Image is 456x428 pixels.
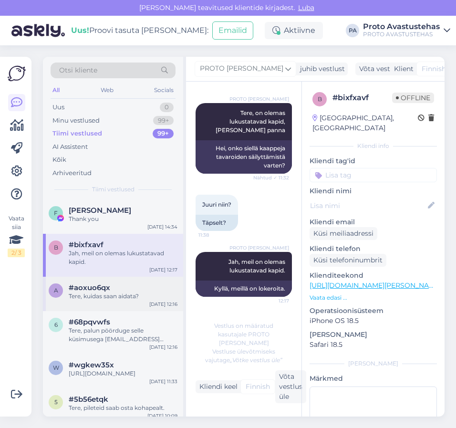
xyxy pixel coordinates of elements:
[202,201,231,208] span: Juuri niin?
[69,361,114,369] span: #wgkew35x
[310,293,437,302] p: Vaata edasi ...
[147,223,177,230] div: [DATE] 14:34
[69,318,110,326] span: #68pqvwfs
[390,64,414,74] div: Klient
[196,382,238,392] div: Kliendi keel
[69,240,104,249] span: #bixfxavf
[69,404,177,412] div: Tere, pileteid saab osta kohapealt.
[265,22,323,39] div: Aktiivne
[214,322,273,346] span: Vestlus on määratud kasutajale PROTO [PERSON_NAME]
[310,330,437,340] p: [PERSON_NAME]
[71,26,89,35] b: Uus!
[54,321,58,328] span: 6
[310,217,437,227] p: Kliendi email
[312,113,418,133] div: [GEOGRAPHIC_DATA], [GEOGRAPHIC_DATA]
[8,249,25,257] div: 2 / 3
[332,92,392,104] div: # bixfxavf
[54,287,58,294] span: a
[363,31,440,38] div: PROTO AVASTUSTEHAS
[54,244,58,251] span: b
[52,103,64,112] div: Uus
[149,266,177,273] div: [DATE] 12:17
[198,231,234,239] span: 11:38
[149,378,177,385] div: [DATE] 11:33
[310,227,377,240] div: Küsi meiliaadressi
[52,142,88,152] div: AI Assistent
[196,140,292,174] div: Hei, onko siellä kaappeja tavaroiden säilyttämistä varten?
[54,209,58,217] span: F
[69,206,131,215] span: Franjo Marjanović
[253,174,289,181] span: Nähtud ✓ 11:32
[228,258,287,274] span: Jah, meil on olemas lukustatavad kapid.
[310,254,386,267] div: Küsi telefoninumbrit
[246,382,270,392] span: Finnish
[69,395,108,404] span: #5b56etqk
[196,281,292,297] div: Kyllä, meillä on lokeroita.
[69,249,177,266] div: Jah, meil on olemas lukustatavad kapid.
[99,84,115,96] div: Web
[230,356,282,364] i: „Võtke vestlus üle”
[69,292,177,301] div: Tere, kuidas saan aidata?
[52,155,66,165] div: Kõik
[310,359,437,368] div: [PERSON_NAME]
[59,65,97,75] span: Otsi kliente
[310,340,437,350] p: Safari 18.5
[200,63,283,74] span: PROTO [PERSON_NAME]
[212,21,253,40] button: Emailid
[229,244,289,251] span: PROTO [PERSON_NAME]
[310,168,437,182] input: Lisa tag
[392,93,434,103] span: Offline
[229,95,289,103] span: PROTO [PERSON_NAME]
[92,185,135,194] span: Tiimi vestlused
[318,95,322,103] span: b
[149,344,177,351] div: [DATE] 12:16
[355,63,415,75] div: Võta vestlus üle
[53,364,59,371] span: w
[69,283,110,292] span: #aoxuo6qx
[160,103,174,112] div: 0
[52,168,92,178] div: Arhiveeritud
[205,348,282,364] span: Vestluse ülevõtmiseks vajutage
[149,301,177,308] div: [DATE] 12:16
[54,398,58,406] span: 5
[363,23,450,38] a: Proto AvastustehasPROTO AVASTUSTEHAS
[8,64,26,83] img: Askly Logo
[275,370,306,403] div: Võta vestlus üle
[153,116,174,125] div: 99+
[310,316,437,326] p: iPhone OS 18.5
[153,129,174,138] div: 99+
[310,200,426,211] input: Lisa nimi
[69,326,177,344] div: Tere, palun pöörduge selle küsimusega [EMAIL_ADDRESS][DOMAIN_NAME]
[8,214,25,257] div: Vaata siia
[422,64,446,74] span: Finnish
[71,25,208,36] div: Proovi tasuta [PERSON_NAME]:
[310,244,437,254] p: Kliendi telefon
[310,186,437,196] p: Kliendi nimi
[295,3,317,12] span: Luba
[310,156,437,166] p: Kliendi tag'id
[310,271,437,281] p: Klienditeekond
[196,215,238,231] div: Täpselt?
[147,412,177,419] div: [DATE] 10:09
[310,374,437,384] p: Märkmed
[52,129,102,138] div: Tiimi vestlused
[363,23,440,31] div: Proto Avastustehas
[69,369,177,378] div: [URL][DOMAIN_NAME]
[346,24,359,37] div: PA
[152,84,176,96] div: Socials
[253,297,289,304] span: 12:17
[310,142,437,150] div: Kliendi info
[310,281,441,290] a: [URL][DOMAIN_NAME][PERSON_NAME]
[52,116,100,125] div: Minu vestlused
[216,109,287,134] span: Tere, on olemas lukustatavad kapid, [PERSON_NAME] panna
[69,215,177,223] div: Thank you
[296,64,345,74] div: juhib vestlust
[51,84,62,96] div: All
[310,306,437,316] p: Operatsioonisüsteem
